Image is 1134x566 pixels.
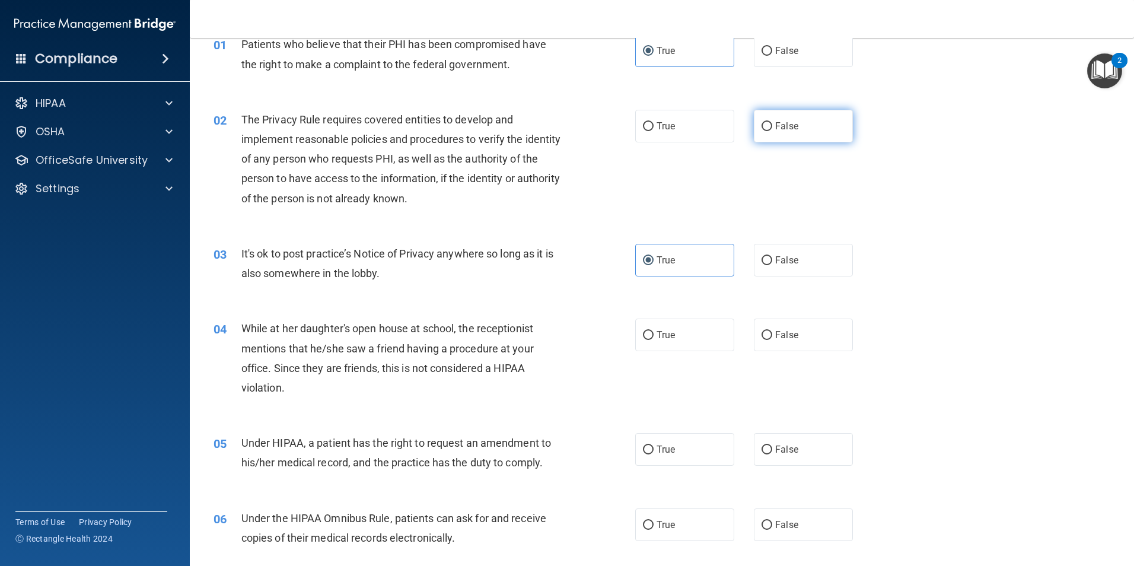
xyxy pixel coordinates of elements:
[775,519,798,530] span: False
[241,113,561,205] span: The Privacy Rule requires covered entities to develop and implement reasonable policies and proce...
[14,125,173,139] a: OSHA
[14,153,173,167] a: OfficeSafe University
[657,45,675,56] span: True
[643,446,654,454] input: True
[36,96,66,110] p: HIPAA
[762,331,772,340] input: False
[643,331,654,340] input: True
[241,512,546,544] span: Under the HIPAA Omnibus Rule, patients can ask for and receive copies of their medical records el...
[775,255,798,266] span: False
[1087,53,1122,88] button: Open Resource Center, 2 new notifications
[775,120,798,132] span: False
[241,38,546,70] span: Patients who believe that their PHI has been compromised have the right to make a complaint to th...
[643,122,654,131] input: True
[214,113,227,128] span: 02
[643,256,654,265] input: True
[762,446,772,454] input: False
[14,96,173,110] a: HIPAA
[241,247,553,279] span: It's ok to post practice’s Notice of Privacy anywhere so long as it is also somewhere in the lobby.
[762,521,772,530] input: False
[214,322,227,336] span: 04
[214,437,227,451] span: 05
[657,519,675,530] span: True
[657,329,675,341] span: True
[929,482,1120,529] iframe: Drift Widget Chat Controller
[15,516,65,528] a: Terms of Use
[762,47,772,56] input: False
[15,533,113,545] span: Ⓒ Rectangle Health 2024
[214,247,227,262] span: 03
[214,512,227,526] span: 06
[775,444,798,455] span: False
[36,182,79,196] p: Settings
[14,182,173,196] a: Settings
[762,256,772,265] input: False
[241,437,551,469] span: Under HIPAA, a patient has the right to request an amendment to his/her medical record, and the p...
[775,329,798,341] span: False
[657,120,675,132] span: True
[214,38,227,52] span: 01
[657,444,675,455] span: True
[36,153,148,167] p: OfficeSafe University
[14,12,176,36] img: PMB logo
[35,50,117,67] h4: Compliance
[241,322,534,394] span: While at her daughter's open house at school, the receptionist mentions that he/she saw a friend ...
[36,125,65,139] p: OSHA
[643,47,654,56] input: True
[643,521,654,530] input: True
[657,255,675,266] span: True
[762,122,772,131] input: False
[775,45,798,56] span: False
[79,516,132,528] a: Privacy Policy
[1117,61,1122,76] div: 2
